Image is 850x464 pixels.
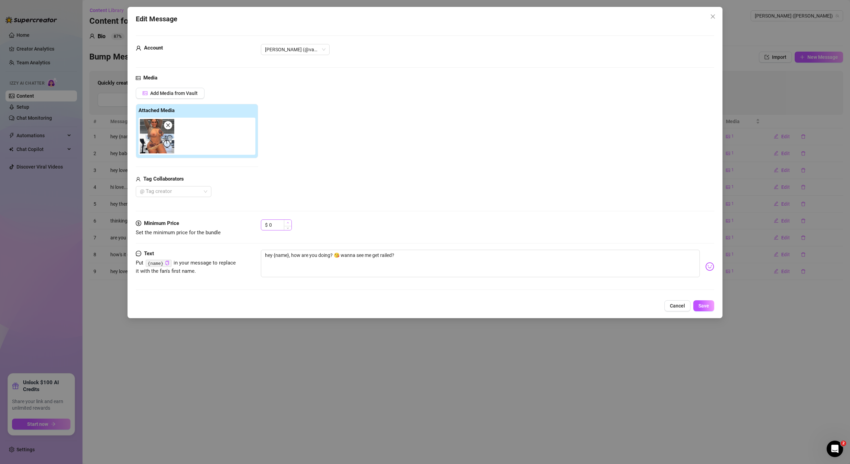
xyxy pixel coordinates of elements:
strong: Tag Collaborators [143,176,184,182]
span: user [136,44,141,52]
img: svg%3e [705,262,714,271]
button: Click to Copy [165,260,169,266]
span: Increase Value [284,220,291,226]
span: down [287,227,289,229]
span: picture [136,74,141,82]
strong: Text [144,250,154,257]
textarea: hey {name}, how are you doing? 😘 wanna see me get railed? [261,250,700,277]
span: user [136,175,141,183]
span: Vanessas (@vanessavippage) [265,44,325,55]
span: Set the minimum price for the bundle [136,229,221,236]
strong: Attached Media [139,107,175,114]
span: picture [143,91,147,96]
span: up [287,222,289,224]
span: Close [707,14,718,19]
span: close [166,123,170,128]
span: Cancel [670,303,685,309]
iframe: Intercom live chat [827,441,843,457]
button: Save [693,300,714,311]
span: Edit Message [136,14,177,24]
span: dollar [136,219,141,228]
span: Save [698,303,709,309]
button: Close [707,11,718,22]
strong: Media [143,75,157,81]
code: {name} [146,260,172,267]
span: close [710,14,716,19]
button: Add Media from Vault [136,88,205,99]
span: Decrease Value [284,226,291,230]
img: media [140,119,174,153]
span: 2 [841,441,846,446]
span: copy [165,261,169,265]
strong: Minimum Price [144,220,179,226]
span: message [136,250,141,258]
button: Cancel [664,300,691,311]
span: Add Media from Vault [150,90,198,96]
strong: Account [144,45,163,51]
span: Put in your message to replace it with the fan's first name. [136,260,236,274]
